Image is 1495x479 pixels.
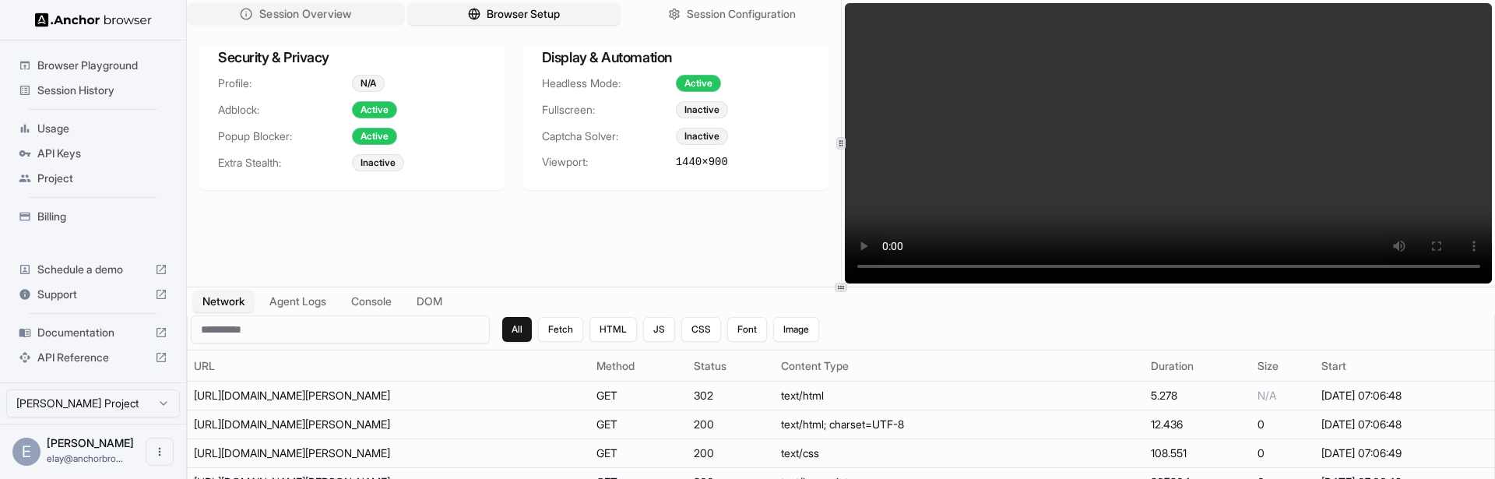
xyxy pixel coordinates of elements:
[1258,358,1310,374] div: Size
[12,166,174,191] div: Project
[1258,389,1276,402] span: N/A
[542,154,676,170] span: Viewport:
[596,358,681,374] div: Method
[487,6,560,22] span: Browser Setup
[727,317,767,342] button: Font
[773,317,819,342] button: Image
[589,317,637,342] button: HTML
[542,102,676,118] span: Fullscreen:
[542,47,810,69] h3: Display & Automation
[694,358,769,374] div: Status
[407,291,452,312] button: DOM
[1315,410,1494,439] td: [DATE] 07:06:48
[1251,439,1316,468] td: 0
[542,76,676,91] span: Headless Mode:
[643,317,675,342] button: JS
[12,257,174,282] div: Schedule a demo
[218,47,486,69] h3: Security & Privacy
[12,116,174,141] div: Usage
[342,291,401,312] button: Console
[218,129,352,144] span: Popup Blocker:
[37,350,149,365] span: API Reference
[688,439,775,468] td: 200
[259,6,351,23] span: Session Overview
[681,317,721,342] button: CSS
[775,439,1144,468] td: text/css
[352,154,404,171] div: Inactive
[542,129,676,144] span: Captcha Solver:
[12,53,174,78] div: Browser Playground
[688,382,775,410] td: 302
[218,155,352,171] span: Extra Stealth:
[1151,358,1245,374] div: Duration
[12,282,174,307] div: Support
[1251,410,1316,439] td: 0
[37,83,167,98] span: Session History
[260,291,336,312] button: Agent Logs
[194,388,427,403] div: https://02b19f9d-acd4-4d12-b5d4-0c478161626b.staging.sims.plato.so/
[538,317,583,342] button: Fetch
[352,128,397,145] div: Active
[1315,439,1494,468] td: [DATE] 07:06:49
[37,58,167,73] span: Browser Playground
[781,358,1138,374] div: Content Type
[687,6,796,22] span: Session Configuration
[37,287,149,302] span: Support
[12,204,174,229] div: Billing
[1145,439,1251,468] td: 108.551
[502,317,532,342] button: All
[47,453,123,464] span: elay@anchorbrowser.io
[12,438,40,466] div: E
[37,262,149,277] span: Schedule a demo
[218,76,352,91] span: Profile:
[37,325,149,340] span: Documentation
[12,141,174,166] div: API Keys
[676,128,728,145] div: Inactive
[688,410,775,439] td: 200
[590,410,688,439] td: GET
[676,154,728,170] span: 1440 × 900
[35,12,152,27] img: Anchor Logo
[352,75,385,92] div: N/A
[194,417,427,432] div: https://staging.sims.plato.so/
[775,410,1144,439] td: text/html; charset=UTF-8
[218,102,352,118] span: Adblock:
[12,320,174,345] div: Documentation
[1145,382,1251,410] td: 5.278
[194,358,584,374] div: URL
[37,121,167,136] span: Usage
[12,345,174,370] div: API Reference
[47,436,134,449] span: Elay Gelbart
[37,209,167,224] span: Billing
[146,438,174,466] button: Open menu
[1145,410,1251,439] td: 12.436
[37,171,167,186] span: Project
[590,439,688,468] td: GET
[676,101,728,118] div: Inactive
[352,101,397,118] div: Active
[37,146,167,161] span: API Keys
[12,78,174,103] div: Session History
[193,291,254,312] button: Network
[1321,358,1488,374] div: Start
[590,382,688,410] td: GET
[194,446,427,461] div: https://staging.sims.plato.so/client/css/espo/espo.css?r=1754982376
[775,382,1144,410] td: text/html
[1315,382,1494,410] td: [DATE] 07:06:48
[676,75,721,92] div: Active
